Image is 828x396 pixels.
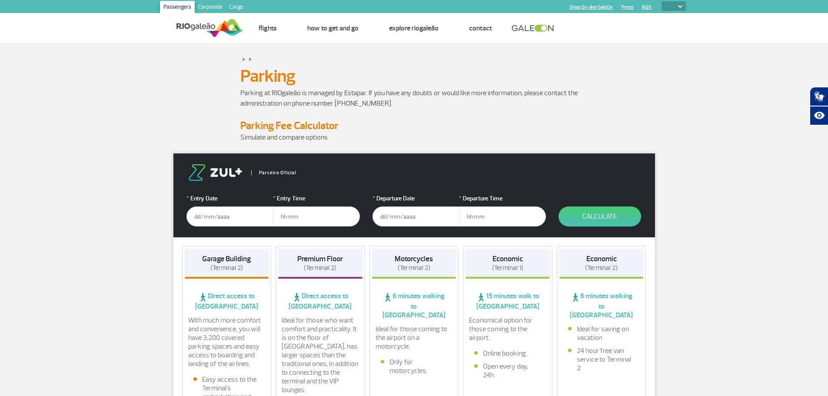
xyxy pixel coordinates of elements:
[585,264,618,272] span: (Terminal 2)
[642,4,652,10] a: RQS
[559,292,644,319] span: 6 minutes walking to [GEOGRAPHIC_DATA]
[185,292,269,311] span: Direct access to [GEOGRAPHIC_DATA]
[569,4,613,10] a: Shop On-line GaleOn
[195,1,226,15] a: Corporate
[389,24,439,33] a: Explore RIOgaleão
[186,164,244,181] img: logo-zul.png
[202,254,251,263] strong: Garage Building
[459,206,546,226] input: hh:mm
[372,194,459,203] label: Departure Date
[492,264,523,272] span: (Terminal 1)
[381,358,448,375] li: Only for motorcycles.
[372,206,459,226] input: dd/mm/aaaa
[273,194,360,203] label: Entry Time
[240,119,588,132] h4: Parking Fee Calculator
[810,87,828,106] button: Abrir tradutor de língua de sinais.
[240,69,588,83] h1: Parking
[186,194,273,203] label: Entry Date
[395,254,433,263] strong: Motorcycles
[307,24,359,33] a: How to get and go
[568,325,635,342] li: Ideal for saving on vacation
[188,316,266,368] p: With much more comfort and convenience, you will have 3,200 covered parking spaces and easy acces...
[304,264,336,272] span: (Terminal 2)
[160,1,195,15] a: Passengers
[398,264,430,272] span: (Terminal 2)
[810,87,828,125] div: Plugin de acessibilidade da Hand Talk.
[492,254,523,263] strong: Economic
[622,4,633,10] a: Press
[186,206,273,226] input: dd/mm/aaaa
[474,362,541,379] li: Open every day, 24h.
[459,194,546,203] label: Departure Time
[810,106,828,125] button: Abrir recursos assistivos.
[259,24,277,33] a: Flights
[282,316,359,394] p: Ideal for those who want comfort and practicality. It is on the floor of [GEOGRAPHIC_DATA], has l...
[273,206,360,226] input: hh:mm
[474,349,541,358] li: Online booking.
[376,325,453,351] p: Ideal for those coming to the airport on a motorcycle.
[242,54,245,64] a: >
[466,292,550,311] span: 15 minutes walk to [GEOGRAPHIC_DATA]
[240,88,588,109] p: Parking at RIOgaleão is managed by Estapar. If you have any doubts or would like more information...
[240,132,588,143] p: Simulate and compare options
[297,254,343,263] strong: Premium Floor
[372,292,456,319] span: 6 minutes walking to [GEOGRAPHIC_DATA]
[278,292,362,311] span: Direct access to [GEOGRAPHIC_DATA]
[559,206,641,226] button: Calculate
[249,54,252,64] a: >
[586,254,617,263] strong: Economic
[469,24,492,33] a: Contact
[251,170,296,175] span: Parceiro Oficial
[568,346,635,373] li: 24 hour free van service to Terminal 2
[226,1,246,15] a: Cargo
[210,264,243,272] span: (Terminal 2)
[469,316,546,342] p: Economical option for those coming to the airport.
